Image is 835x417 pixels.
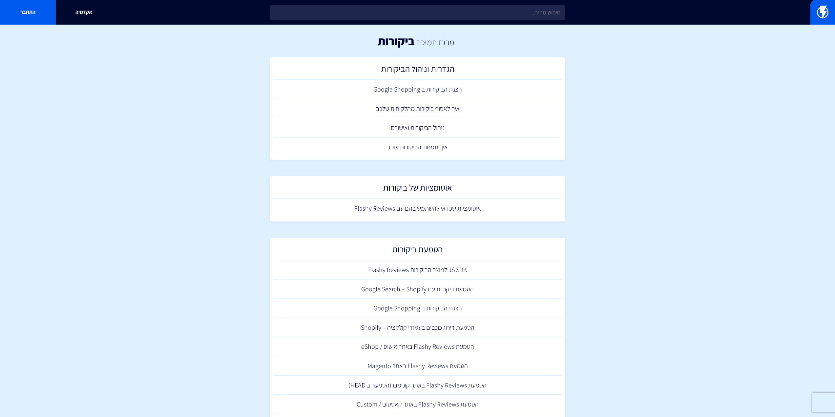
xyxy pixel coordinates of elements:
[273,99,562,118] a: איך לאסוף ביקורות מהלקוחות שלכם
[378,34,415,48] h1: ביקורות
[273,118,562,137] a: ניהול הביקורות ואישורם
[273,137,562,157] a: איך תמחור הביקורות עובד
[270,5,565,20] input: חיפוש מהיר...
[273,318,562,337] a: הטמעת דירוג כוכבים בעמודי קולקציה – Shopify
[273,80,562,99] a: הצגת הביקורות ב Google Shopping
[273,356,562,376] a: הטמעת Flashy Reviews באתר Magento
[273,199,562,218] a: אוטומציות שכדאי להשתמש בהם עם Flashy Reviews
[416,36,454,48] a: מרכז תמיכה
[273,280,562,299] a: הטמעת ביקורות עם Google Search – Shopify
[277,244,559,257] h2: הטמעת ביקורות
[273,241,562,261] a: הטמעת ביקורות
[273,260,562,280] a: JS SDK למוצר הביקורות Flashy Reviews
[273,179,562,199] a: אוטומציות של ביקורות
[277,64,559,77] h2: הגדרות וניהול הביקורות
[273,61,562,80] a: הגדרות וניהול הביקורות
[273,337,562,356] a: הטמעת Flashy Reviews באתר אישופ / eShop
[273,376,562,395] a: הטמעת Flashy Reviews באתר קונימבו (הטמעה ב HEAD)
[277,183,559,196] h2: אוטומציות של ביקורות
[273,395,562,414] a: הטמעת Flashy Reviews באתר קאסטום / Custom
[273,299,562,318] a: הצגת הביקורות ב Google Shopping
